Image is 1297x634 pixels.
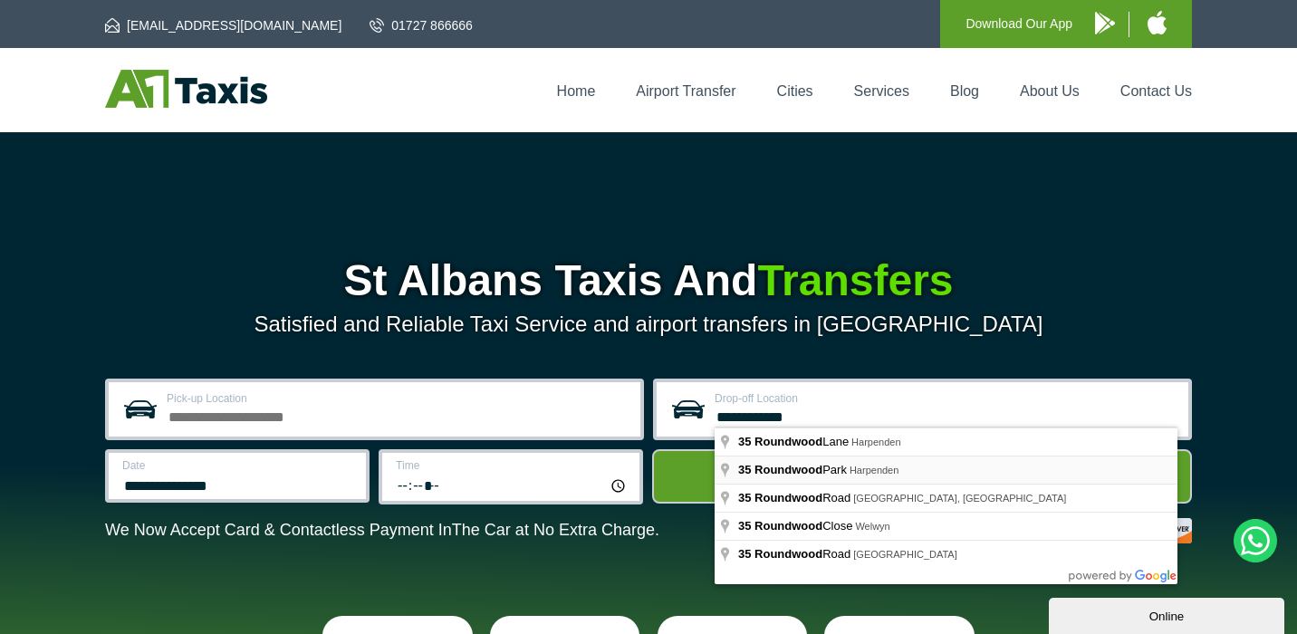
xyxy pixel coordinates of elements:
[966,13,1072,35] p: Download Our App
[105,70,267,108] img: A1 Taxis St Albans LTD
[738,519,855,533] span: Close
[754,463,822,476] span: Roundwood
[950,83,979,99] a: Blog
[754,491,822,504] span: Roundwood
[855,521,889,532] span: Welwyn
[738,435,751,448] span: 35
[738,463,850,476] span: Park
[738,435,851,448] span: Lane
[370,16,473,34] a: 01727 866666
[853,493,1066,504] span: [GEOGRAPHIC_DATA], [GEOGRAPHIC_DATA]
[853,549,957,560] span: [GEOGRAPHIC_DATA]
[715,393,1177,404] label: Drop-off Location
[1049,594,1288,634] iframe: chat widget
[1120,83,1192,99] a: Contact Us
[105,521,659,540] p: We Now Accept Card & Contactless Payment In
[1148,11,1167,34] img: A1 Taxis iPhone App
[738,547,751,561] span: 35
[854,83,909,99] a: Services
[396,460,629,471] label: Time
[851,437,900,447] span: Harpenden
[1020,83,1080,99] a: About Us
[754,547,822,561] span: Roundwood
[757,256,953,304] span: Transfers
[754,435,822,448] span: Roundwood
[1095,12,1115,34] img: A1 Taxis Android App
[738,463,751,476] span: 35
[738,519,822,533] span: 35 Roundwood
[777,83,813,99] a: Cities
[652,449,1192,504] button: Get Quote
[105,16,341,34] a: [EMAIL_ADDRESS][DOMAIN_NAME]
[738,491,853,504] span: Road
[738,491,751,504] span: 35
[452,521,659,539] span: The Car at No Extra Charge.
[167,393,629,404] label: Pick-up Location
[636,83,735,99] a: Airport Transfer
[122,460,355,471] label: Date
[738,547,853,561] span: Road
[105,312,1192,337] p: Satisfied and Reliable Taxi Service and airport transfers in [GEOGRAPHIC_DATA]
[105,259,1192,303] h1: St Albans Taxis And
[557,83,596,99] a: Home
[850,465,898,475] span: Harpenden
